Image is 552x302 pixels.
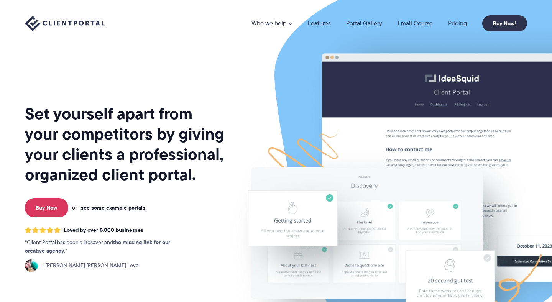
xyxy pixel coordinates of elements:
a: Who we help [251,20,292,26]
a: Buy Now [25,198,68,217]
h1: Set yourself apart from your competitors by giving your clients a professional, organized client ... [25,103,226,185]
span: [PERSON_NAME] [PERSON_NAME] Love [41,261,139,270]
a: Features [307,20,331,26]
a: Email Course [398,20,433,26]
span: Loved by over 8,000 businesses [64,227,143,233]
a: Portal Gallery [346,20,382,26]
strong: the missing link for our creative agency [25,238,170,255]
a: see some example portals [81,204,145,211]
p: Client Portal has been a lifesaver and . [25,238,186,255]
span: or [72,204,77,211]
a: Pricing [448,20,467,26]
a: Buy Now! [482,15,527,31]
